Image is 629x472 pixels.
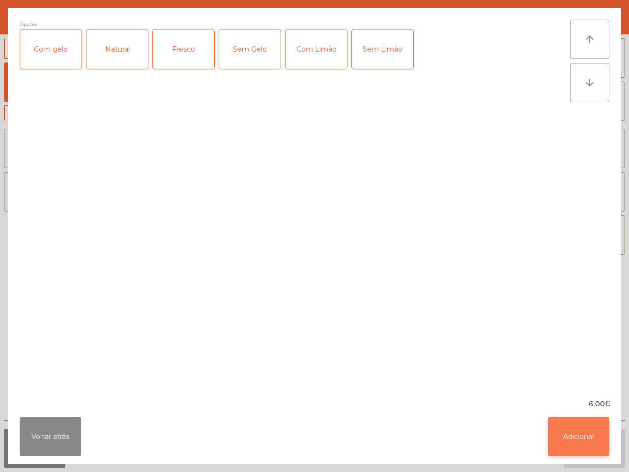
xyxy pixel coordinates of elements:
[20,20,37,29] span: Opções
[153,29,214,69] div: Fresco
[20,417,81,456] button: Voltar atrás
[86,29,148,69] div: Natural
[219,29,281,69] div: Sem Gelo
[352,29,413,69] div: Sem Limão
[570,20,609,59] button: arrow_upward
[584,33,596,45] i: arrow_upward
[570,63,609,102] button: arrow_downward
[548,417,609,456] button: Adicionar
[8,399,621,409] div: 6.00€
[286,29,347,69] div: Com Limão
[20,29,82,69] div: Com gelo
[584,77,596,88] i: arrow_downward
